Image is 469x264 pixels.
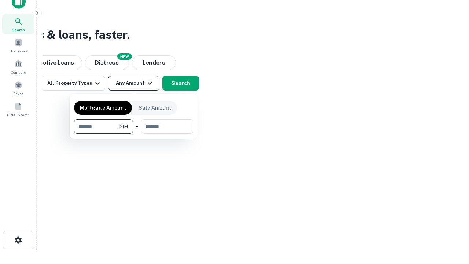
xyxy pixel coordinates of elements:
p: Sale Amount [139,104,171,112]
div: - [136,119,138,134]
iframe: Chat Widget [432,205,469,241]
p: Mortgage Amount [80,104,126,112]
span: $1M [119,123,128,130]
